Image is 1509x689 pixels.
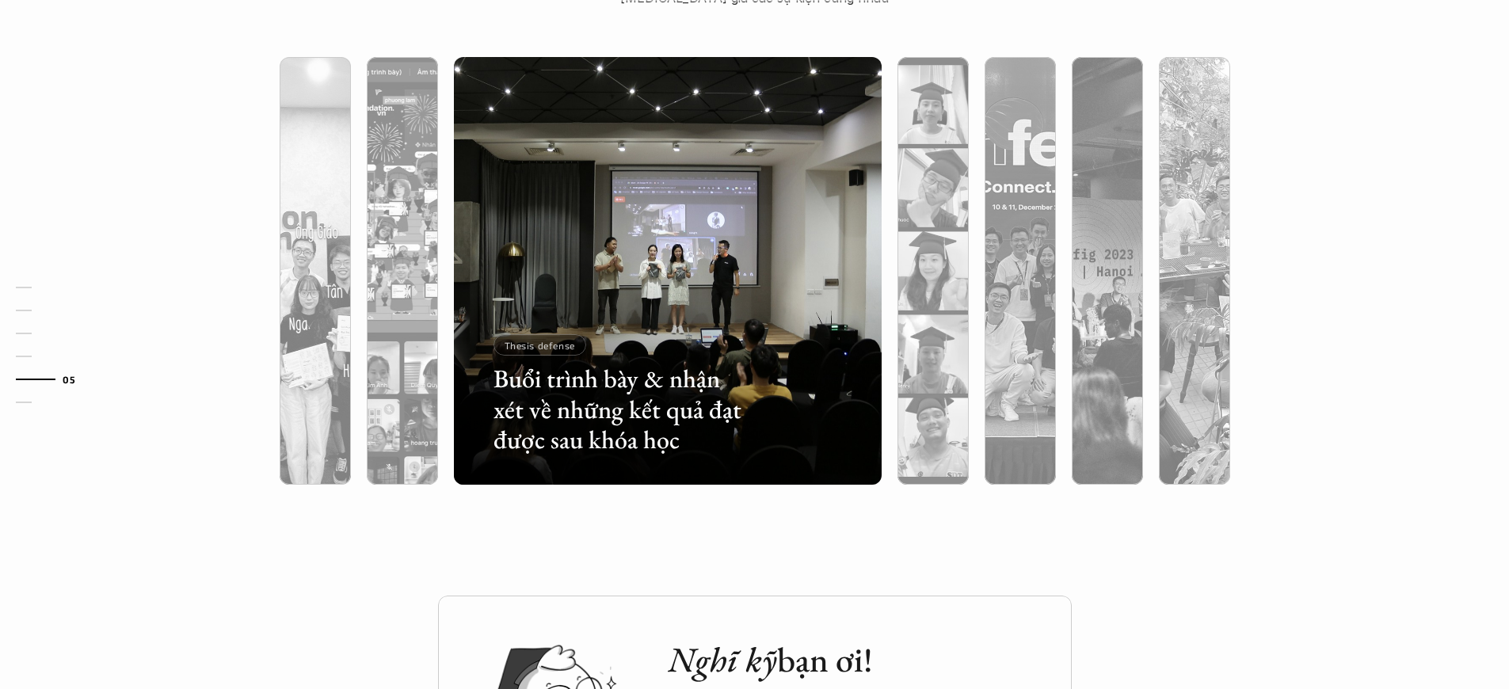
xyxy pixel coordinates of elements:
h2: bạn ơi! [668,639,1040,681]
a: 05 [16,370,91,389]
em: Nghĩ kỹ [668,637,777,682]
strong: 05 [63,373,75,384]
p: Thesis defense [505,340,575,351]
h3: Buổi trình bày & nhận xét về những kết quả đạt được sau khóa học [493,364,749,455]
